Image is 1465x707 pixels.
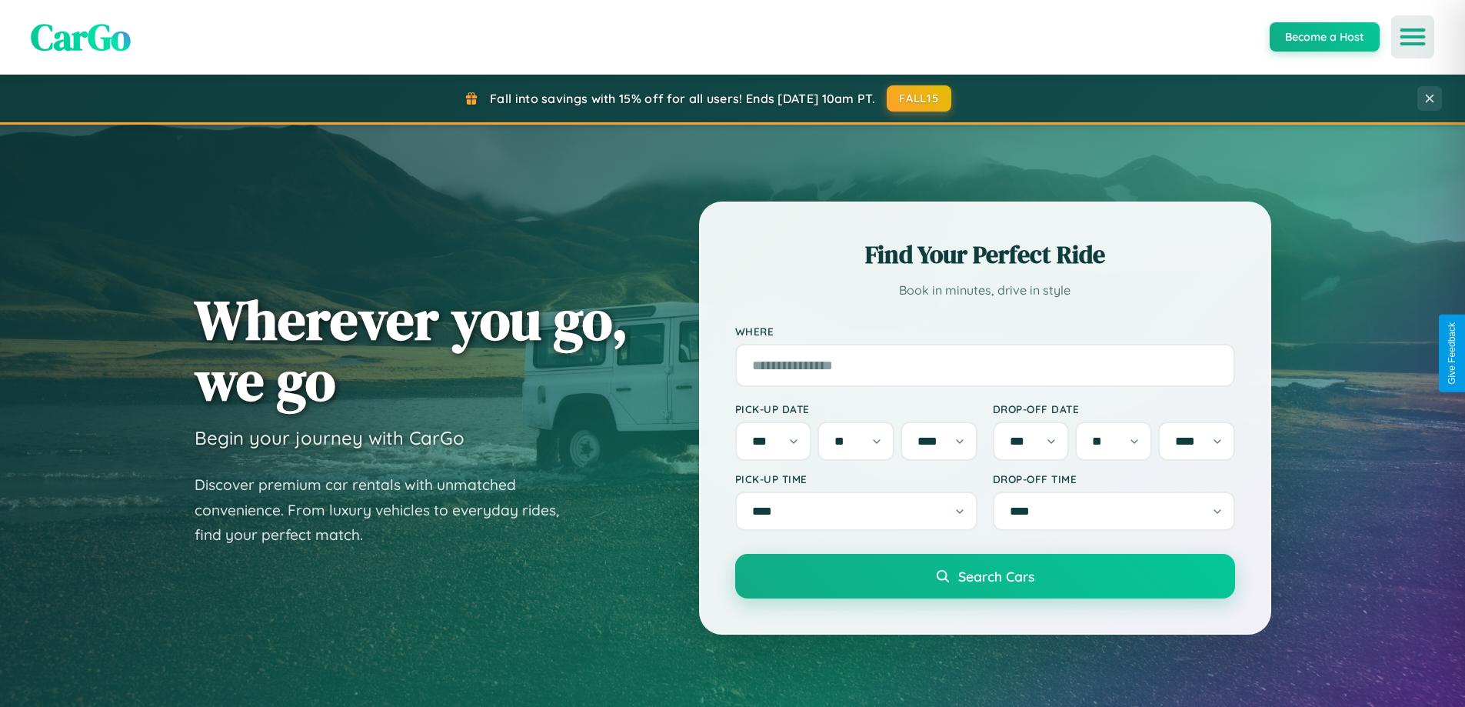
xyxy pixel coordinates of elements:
[735,554,1235,599] button: Search Cars
[195,289,628,411] h1: Wherever you go, we go
[1391,15,1434,58] button: Open menu
[735,238,1235,272] h2: Find Your Perfect Ride
[887,85,951,112] button: FALL15
[958,568,1034,585] span: Search Cars
[993,402,1235,415] label: Drop-off Date
[1447,322,1457,385] div: Give Feedback
[490,91,875,106] span: Fall into savings with 15% off for all users! Ends [DATE] 10am PT.
[993,472,1235,485] label: Drop-off Time
[1270,22,1380,52] button: Become a Host
[195,426,464,449] h3: Begin your journey with CarGo
[735,325,1235,338] label: Where
[735,402,977,415] label: Pick-up Date
[735,279,1235,302] p: Book in minutes, drive in style
[31,12,131,62] span: CarGo
[735,472,977,485] label: Pick-up Time
[195,472,579,548] p: Discover premium car rentals with unmatched convenience. From luxury vehicles to everyday rides, ...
